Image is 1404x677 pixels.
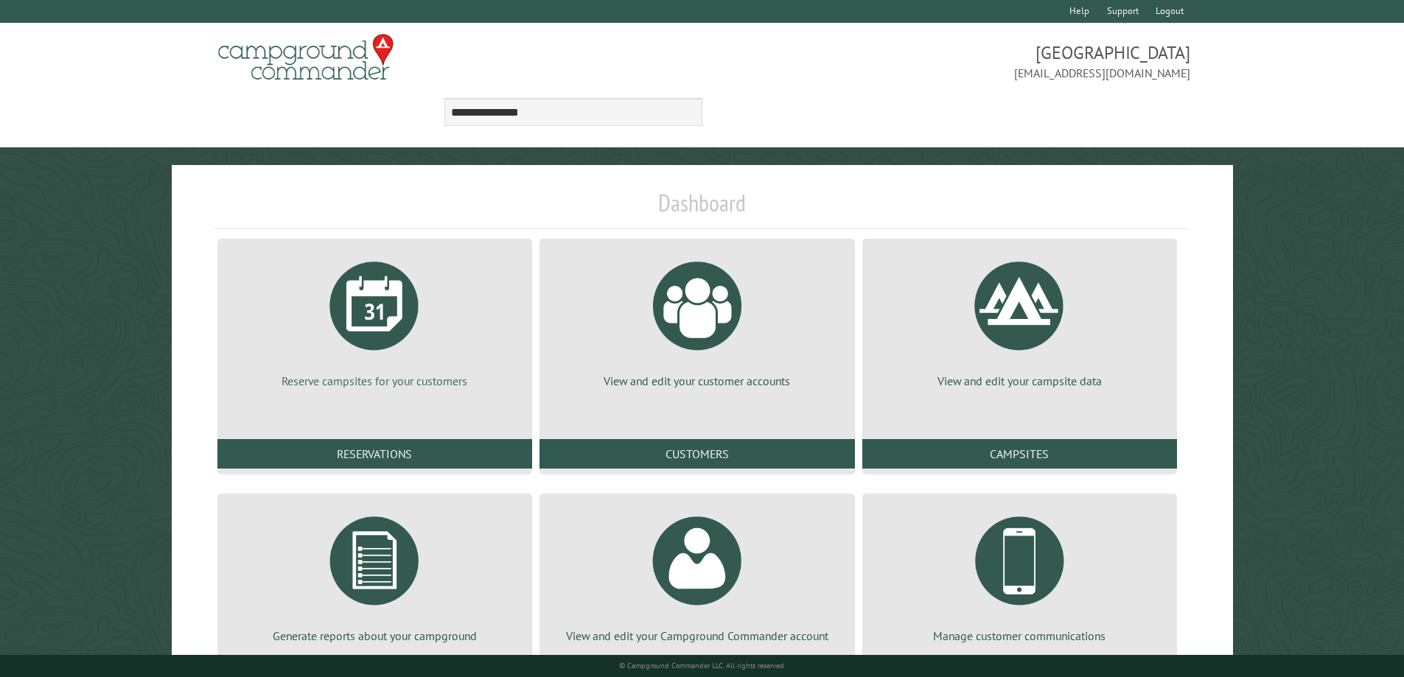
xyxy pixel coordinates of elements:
[235,250,514,389] a: Reserve campsites for your customers
[702,41,1191,82] span: [GEOGRAPHIC_DATA] [EMAIL_ADDRESS][DOMAIN_NAME]
[619,661,786,670] small: © Campground Commander LLC. All rights reserved.
[880,373,1159,389] p: View and edit your campsite data
[880,505,1159,644] a: Manage customer communications
[557,250,837,389] a: View and edit your customer accounts
[235,373,514,389] p: Reserve campsites for your customers
[217,439,532,469] a: Reservations
[557,505,837,644] a: View and edit your Campground Commander account
[235,628,514,644] p: Generate reports about your campground
[214,29,398,86] img: Campground Commander
[557,628,837,644] p: View and edit your Campground Commander account
[539,439,854,469] a: Customers
[557,373,837,389] p: View and edit your customer accounts
[880,250,1159,389] a: View and edit your campsite data
[235,505,514,644] a: Generate reports about your campground
[214,189,1191,229] h1: Dashboard
[862,439,1177,469] a: Campsites
[880,628,1159,644] p: Manage customer communications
